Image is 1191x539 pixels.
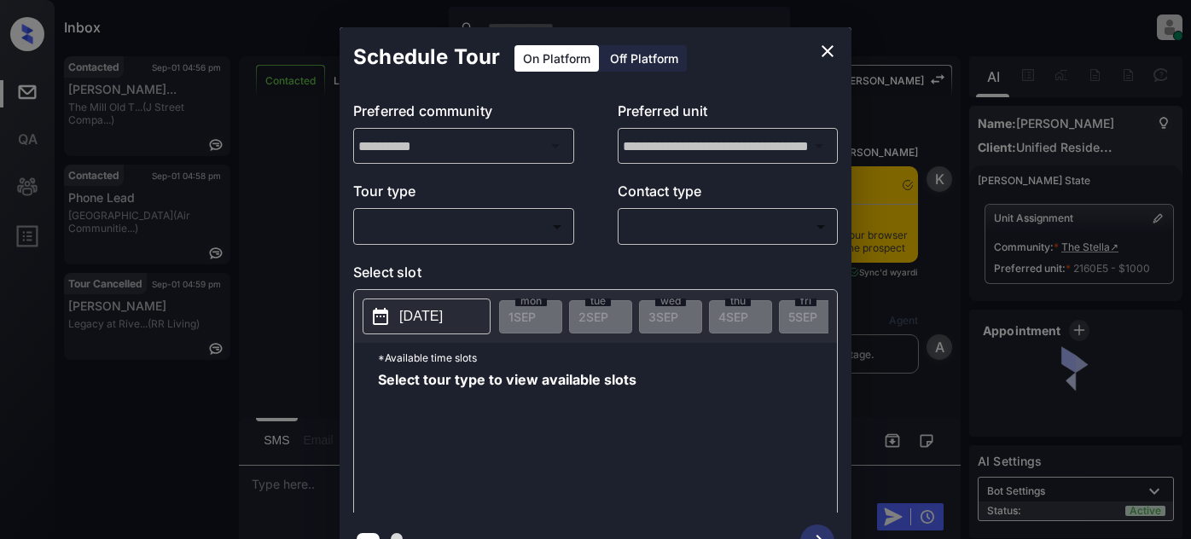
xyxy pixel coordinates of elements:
p: *Available time slots [378,343,837,373]
span: Select tour type to view available slots [378,373,636,509]
p: Select slot [353,262,838,289]
div: On Platform [514,45,599,72]
p: Preferred unit [618,101,839,128]
button: [DATE] [363,298,491,334]
p: Preferred community [353,101,574,128]
button: close [810,34,845,68]
p: Contact type [618,181,839,208]
p: [DATE] [399,306,443,327]
div: Off Platform [601,45,687,72]
h2: Schedule Tour [340,27,514,87]
p: Tour type [353,181,574,208]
